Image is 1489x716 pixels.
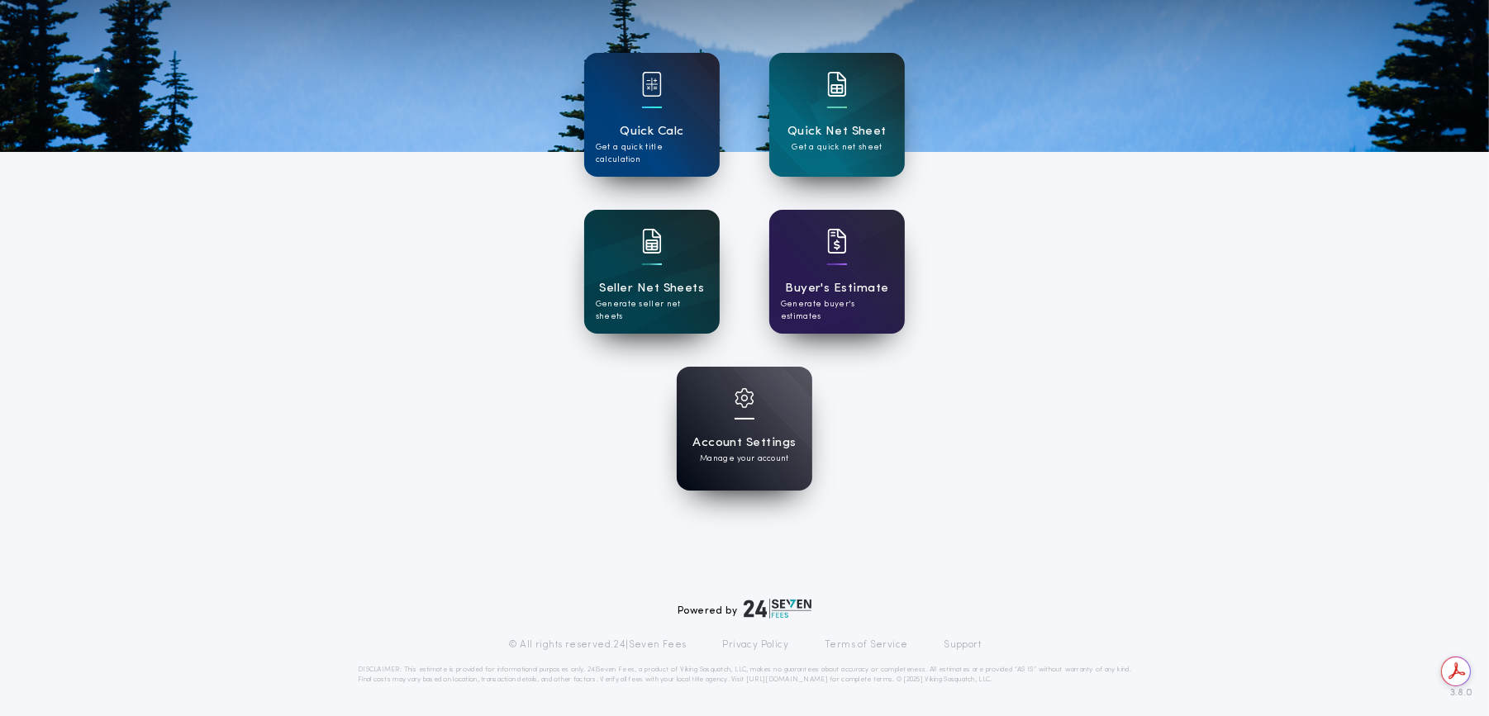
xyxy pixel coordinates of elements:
[642,229,662,254] img: card icon
[827,229,847,254] img: card icon
[785,279,888,298] h1: Buyer's Estimate
[769,210,905,334] a: card iconBuyer's EstimateGenerate buyer's estimates
[508,638,687,652] p: © All rights reserved. 24|Seven Fees
[678,599,811,619] div: Powered by
[692,434,796,453] h1: Account Settings
[642,72,662,97] img: card icon
[700,453,788,465] p: Manage your account
[584,210,720,334] a: card iconSeller Net SheetsGenerate seller net sheets
[723,638,789,652] a: Privacy Policy
[1450,685,1472,700] span: 3.8.0
[781,298,893,323] p: Generate buyer's estimates
[620,122,684,141] h1: Quick Calc
[769,53,905,177] a: card iconQuick Net SheetGet a quick net sheet
[944,638,981,652] a: Support
[744,599,811,619] img: logo
[584,53,720,177] a: card iconQuick CalcGet a quick title calculation
[827,72,847,97] img: card icon
[735,388,754,408] img: card icon
[792,141,882,154] p: Get a quick net sheet
[825,638,907,652] a: Terms of Service
[596,141,708,166] p: Get a quick title calculation
[787,122,887,141] h1: Quick Net Sheet
[600,279,705,298] h1: Seller Net Sheets
[677,367,812,491] a: card iconAccount SettingsManage your account
[358,665,1131,685] p: DISCLAIMER: This estimate is provided for informational purposes only. 24|Seven Fees, a product o...
[746,676,828,683] a: [URL][DOMAIN_NAME]
[596,298,708,323] p: Generate seller net sheets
